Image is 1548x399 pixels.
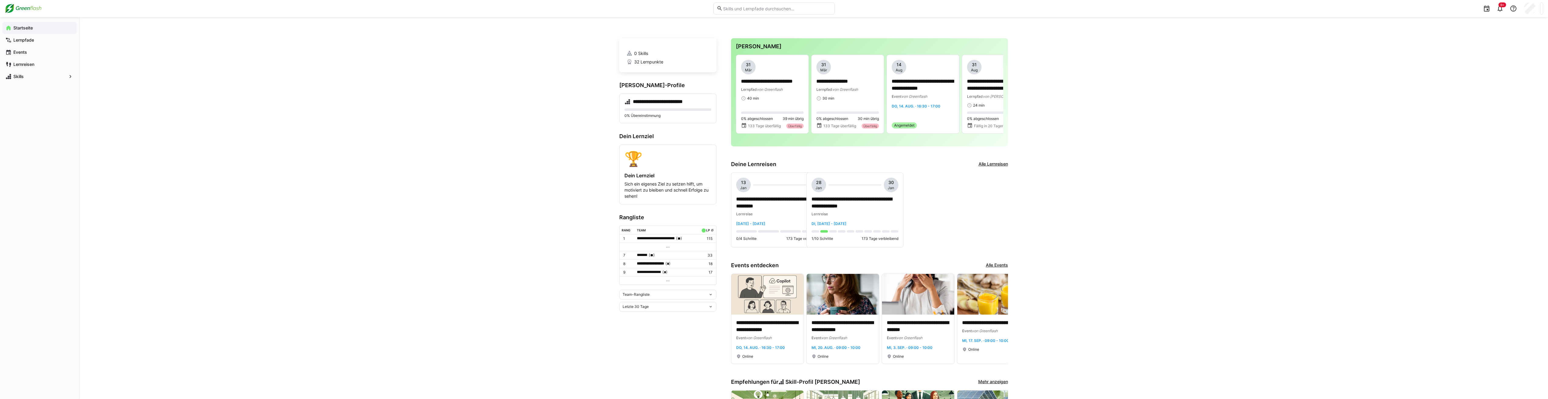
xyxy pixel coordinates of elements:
p: 173 Tage verbleibend [862,236,898,241]
span: 28 [816,179,822,186]
a: Alle Events [986,262,1008,269]
p: 0/4 Schritte [736,236,757,241]
div: Team [637,228,646,232]
h3: Rangliste [619,214,716,221]
span: Mär [820,68,827,73]
span: 0% abgeschlossen [967,116,999,121]
span: Online [818,354,829,359]
span: von Greenflash [821,336,847,340]
span: von [PERSON_NAME] [983,94,1020,99]
span: Event [812,336,821,340]
span: 30 min [822,96,834,101]
h3: [PERSON_NAME]-Profile [619,82,716,89]
img: image [807,274,879,315]
span: Online [893,354,904,359]
span: ( ) [662,269,668,275]
span: von Greenflash [972,329,998,333]
h3: Dein Lernziel [619,133,716,140]
span: Fällig in 20 Tagen [974,124,1004,128]
span: Jan [888,186,894,190]
span: 31 [972,62,977,68]
div: Rang [622,228,630,232]
p: 7 [623,253,632,258]
span: ( ) [665,261,671,267]
div: Überfällig [786,124,804,128]
div: Überfällig [862,124,879,128]
p: 9 [623,270,632,275]
span: ( ) [676,235,682,242]
span: von Greenflash [746,336,772,340]
a: Mehr anzeigen [978,379,1008,385]
span: von Greenflash [757,87,783,92]
a: 0 Skills [627,50,709,56]
h3: Empfehlungen für [731,379,860,385]
span: 0% abgeschlossen [816,116,848,121]
a: ø [711,227,714,232]
p: 0% Übereinstimmung [624,113,711,118]
span: 30 min übrig [858,116,879,121]
p: 17 [700,270,712,275]
span: Event [962,329,972,333]
h3: Deine Lernreisen [731,161,776,168]
h4: Dein Lernziel [624,172,711,179]
span: 24 min [973,103,985,108]
p: Sich ein eigenes Ziel zu setzen hilft, um motiviert zu bleiben und schnell Erfolge zu sehen! [624,181,711,199]
span: Team-Rangliste [623,292,650,297]
span: 14 [897,62,901,68]
span: Lernreise [736,212,753,216]
span: von Greenflash [901,94,927,99]
span: von Greenflash [897,336,922,340]
span: 133 Tage überfällig [823,124,856,128]
span: Mi, 3. Sep. · 09:00 - 10:00 [887,345,932,350]
span: 0 Skills [634,50,648,56]
span: Jan [815,186,822,190]
span: 32 Lernpunkte [634,59,663,65]
img: image [882,274,954,315]
span: Skill-Profil [PERSON_NAME] [785,379,860,385]
span: Di, [DATE] - [DATE] [812,221,846,226]
span: Jan [740,186,747,190]
p: 8 [623,261,632,266]
span: Mi, 20. Aug. · 09:00 - 10:00 [812,345,860,350]
span: Do, 14. Aug. · 16:30 - 17:00 [892,104,940,108]
span: 0% abgeschlossen [741,116,773,121]
span: 30 [888,179,894,186]
p: 33 [700,253,712,258]
span: Aug [971,68,978,73]
p: 173 Tage verbleibend [786,236,823,241]
span: Online [968,347,979,352]
span: Mär [745,68,752,73]
span: 13 [741,179,746,186]
span: Do, 14. Aug. · 16:30 - 17:00 [736,345,785,350]
span: 31 [746,62,751,68]
p: 1/10 Schritte [812,236,833,241]
span: Lernpfad [967,94,983,99]
span: Online [742,354,753,359]
img: image [957,274,1030,315]
span: Letzte 30 Tage [623,304,649,309]
input: Skills und Lernpfade durchsuchen… [723,6,831,11]
span: Angemeldet [894,123,914,128]
span: [DATE] - [DATE] [736,221,765,226]
h3: Events entdecken [731,262,779,269]
p: 115 [700,236,712,241]
span: Lernpfad [741,87,757,92]
img: image [731,274,804,315]
span: Event [887,336,897,340]
span: Event [736,336,746,340]
h3: [PERSON_NAME] [736,43,1003,50]
a: Alle Lernreisen [979,161,1008,168]
span: Mi, 17. Sep. · 09:00 - 10:00 [962,338,1009,343]
span: von Greenflash [832,87,858,92]
div: LP [706,228,710,232]
p: 18 [700,261,712,266]
span: Event [892,94,901,99]
span: 31 [821,62,826,68]
span: Lernreise [812,212,828,216]
p: 1 [623,236,632,241]
span: Aug [896,68,902,73]
span: ( ) [649,252,655,258]
span: 133 Tage überfällig [748,124,781,128]
span: 39 min übrig [783,116,804,121]
span: Lernpfad [816,87,832,92]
